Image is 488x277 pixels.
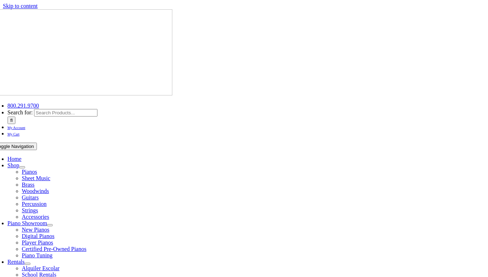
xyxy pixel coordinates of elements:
[22,194,39,201] a: Guitars
[3,3,38,9] a: Skip to content
[34,109,97,117] input: Search Products...
[22,201,47,207] a: Percussion
[22,265,59,271] a: Alquiler Escolar
[22,227,49,233] a: New Pianos
[8,156,21,162] a: Home
[8,109,33,115] span: Search for:
[22,252,53,258] a: Piano Tuning
[8,259,25,265] a: Rentals
[22,182,35,188] a: Brass
[8,124,25,130] a: My Account
[22,233,54,239] a: Digital Pianos
[25,263,30,265] button: Open submenu of Rentals
[8,220,47,226] a: Piano Showroom
[8,162,19,168] a: Shop
[8,103,39,109] a: 800.291.9700
[8,126,25,130] span: My Account
[22,207,38,213] a: Strings
[47,224,53,226] button: Open submenu of Piano Showroom
[22,175,51,181] a: Sheet Music
[22,214,49,220] a: Accessories
[8,117,16,124] input: Search
[8,130,20,137] a: My Cart
[22,169,37,175] a: Pianos
[19,166,25,168] button: Open submenu of Shop
[8,132,20,136] span: My Cart
[22,239,53,246] a: Player Pianos
[22,188,49,194] a: Woodwinds
[22,246,86,252] a: Certified Pre-Owned Pianos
